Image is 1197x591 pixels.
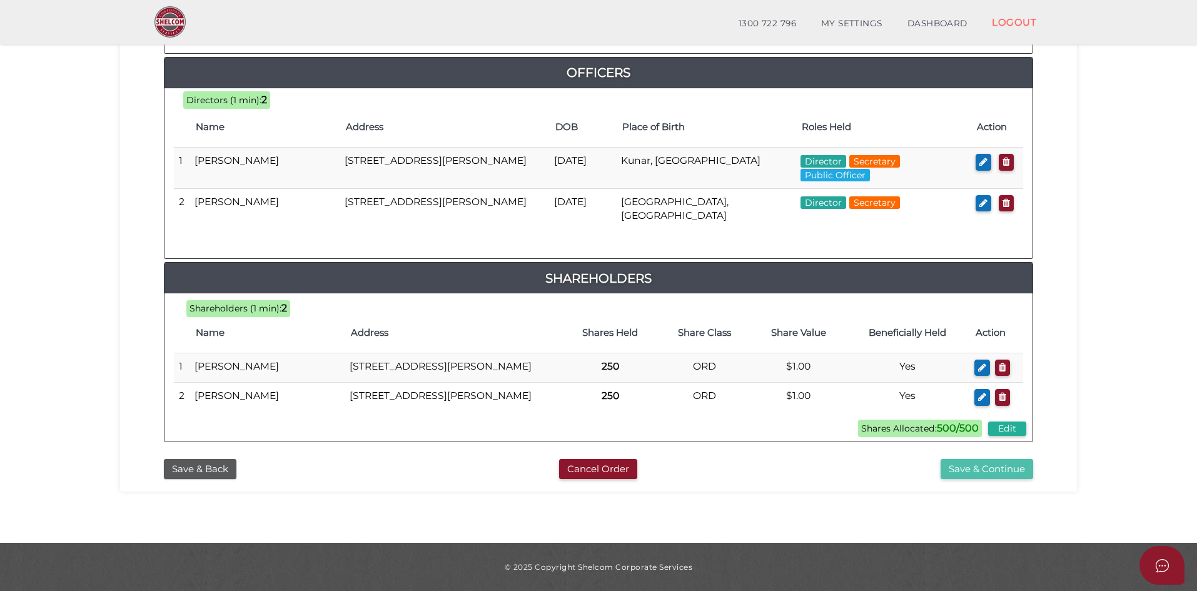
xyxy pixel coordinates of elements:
span: Shares Allocated: [858,420,982,437]
td: $1.00 [752,383,846,412]
span: Director [801,155,846,168]
td: ORD [657,383,751,412]
td: 2 [174,188,189,229]
h4: Address [346,122,543,133]
a: Shareholders [164,268,1033,288]
h4: Address [351,328,557,338]
span: Secretary [849,196,900,209]
h4: DOB [555,122,610,133]
h4: Roles Held [802,122,964,133]
td: [STREET_ADDRESS][PERSON_NAME] [345,353,563,383]
a: Officers [164,63,1033,83]
td: Yes [846,383,970,412]
a: DASHBOARD [895,11,980,36]
td: [PERSON_NAME] [189,188,340,229]
td: ORD [657,353,751,383]
h4: Share Value [758,328,839,338]
a: 1300 722 796 [726,11,809,36]
a: LOGOUT [979,9,1049,35]
button: Open asap [1139,546,1184,585]
td: [PERSON_NAME] [189,383,345,412]
td: [DATE] [549,188,616,229]
td: [STREET_ADDRESS][PERSON_NAME] [345,383,563,412]
td: [PERSON_NAME] [189,148,340,189]
button: Edit [988,422,1026,436]
span: Director [801,196,846,209]
td: Kunar, [GEOGRAPHIC_DATA] [616,148,795,189]
button: Cancel Order [559,459,637,480]
td: $1.00 [752,353,846,383]
b: 2 [261,94,267,106]
span: Public Officer [801,169,870,181]
td: [STREET_ADDRESS][PERSON_NAME] [340,148,549,189]
a: MY SETTINGS [809,11,895,36]
b: 2 [281,302,287,314]
td: 1 [174,148,189,189]
span: Directors (1 min): [186,94,261,106]
div: © 2025 Copyright Shelcom Corporate Services [129,562,1068,572]
h4: Place of Birth [622,122,789,133]
h4: Action [976,328,1017,338]
h4: Action [977,122,1017,133]
td: [STREET_ADDRESS][PERSON_NAME] [340,188,549,229]
td: Yes [846,353,970,383]
td: [GEOGRAPHIC_DATA], [GEOGRAPHIC_DATA] [616,188,795,229]
span: Shareholders (1 min): [189,303,281,314]
b: 250 [602,360,619,372]
button: Save & Back [164,459,236,480]
td: 1 [174,353,189,383]
td: [DATE] [549,148,616,189]
h4: Shares Held [569,328,651,338]
td: [PERSON_NAME] [189,353,345,383]
h4: Name [196,328,338,338]
h4: Name [196,122,333,133]
button: Save & Continue [941,459,1033,480]
span: Secretary [849,155,900,168]
h4: Beneficially Held [852,328,964,338]
b: 500/500 [937,422,979,434]
h4: Share Class [664,328,745,338]
b: 250 [602,390,619,402]
td: 2 [174,383,189,412]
